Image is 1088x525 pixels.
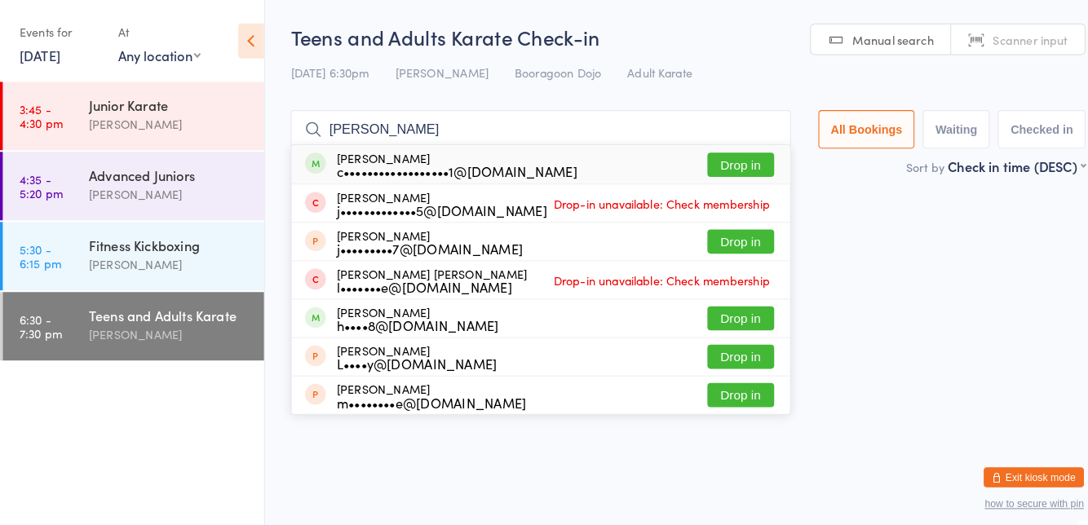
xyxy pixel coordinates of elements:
time: 6:30 - 7:30 pm [21,306,63,332]
div: [PERSON_NAME] [89,180,246,199]
button: Drop in [693,224,759,248]
div: Advanced Juniors [89,162,246,180]
button: Exit kiosk mode [963,457,1061,476]
div: [PERSON_NAME] [89,317,246,336]
div: [PERSON_NAME] [89,112,246,130]
a: [DATE] [21,45,61,63]
button: All Bookings [802,108,896,145]
div: [PERSON_NAME] [331,186,537,212]
button: Drop in [693,299,759,323]
div: j•••••••••7@[DOMAIN_NAME] [331,236,513,249]
span: Adult Karate [615,63,679,79]
div: Teens and Adults Karate [89,299,246,317]
div: [PERSON_NAME] [89,249,246,267]
div: j•••••••••••••5@[DOMAIN_NAME] [331,199,537,212]
time: 3:45 - 4:30 pm [21,100,64,126]
button: Drop in [693,149,759,173]
span: Drop-in unavailable: Check membership [539,187,759,211]
button: Waiting [904,108,969,145]
span: Manual search [835,31,914,47]
div: [PERSON_NAME] [331,148,566,174]
time: 4:35 - 5:20 pm [21,169,64,195]
div: [PERSON_NAME] [PERSON_NAME] [331,261,517,287]
time: 5:30 - 6:15 pm [21,237,62,263]
button: Drop in [693,337,759,360]
a: 6:30 -7:30 pmTeens and Adults Karate[PERSON_NAME] [5,285,260,352]
a: 4:35 -5:20 pmAdvanced Juniors[PERSON_NAME] [5,148,260,215]
div: Fitness Kickboxing [89,231,246,249]
div: Events for [21,18,101,45]
div: [PERSON_NAME] [331,373,516,399]
span: [DATE] 6:30pm [286,63,363,79]
div: Junior Karate [89,94,246,112]
div: [PERSON_NAME] [331,223,513,249]
input: Search [286,108,775,145]
span: Drop-in unavailable: Check membership [539,262,759,286]
span: Booragoon Dojo [505,63,590,79]
button: Drop in [693,374,759,398]
div: At [117,18,198,45]
a: 5:30 -6:15 pmFitness Kickboxing[PERSON_NAME] [5,217,260,284]
div: [PERSON_NAME] [331,336,488,362]
div: m••••••••e@[DOMAIN_NAME] [331,386,516,399]
div: Check in time (DESC) [928,153,1063,171]
div: l•••••••e@[DOMAIN_NAME] [331,274,517,287]
h2: Teens and Adults Karate Check-in [286,23,1063,50]
div: Any location [117,45,198,63]
button: Checked in [977,108,1063,145]
label: Sort by [887,155,925,171]
a: 3:45 -4:30 pmJunior Karate[PERSON_NAME] [5,80,260,147]
span: [PERSON_NAME] [388,63,480,79]
div: [PERSON_NAME] [331,298,489,324]
div: c••••••••••••••••••1@[DOMAIN_NAME] [331,161,566,174]
span: Scanner input [972,31,1046,47]
div: h••••8@[DOMAIN_NAME] [331,311,489,324]
div: L••••y@[DOMAIN_NAME] [331,349,488,362]
button: how to secure with pin [964,487,1061,498]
